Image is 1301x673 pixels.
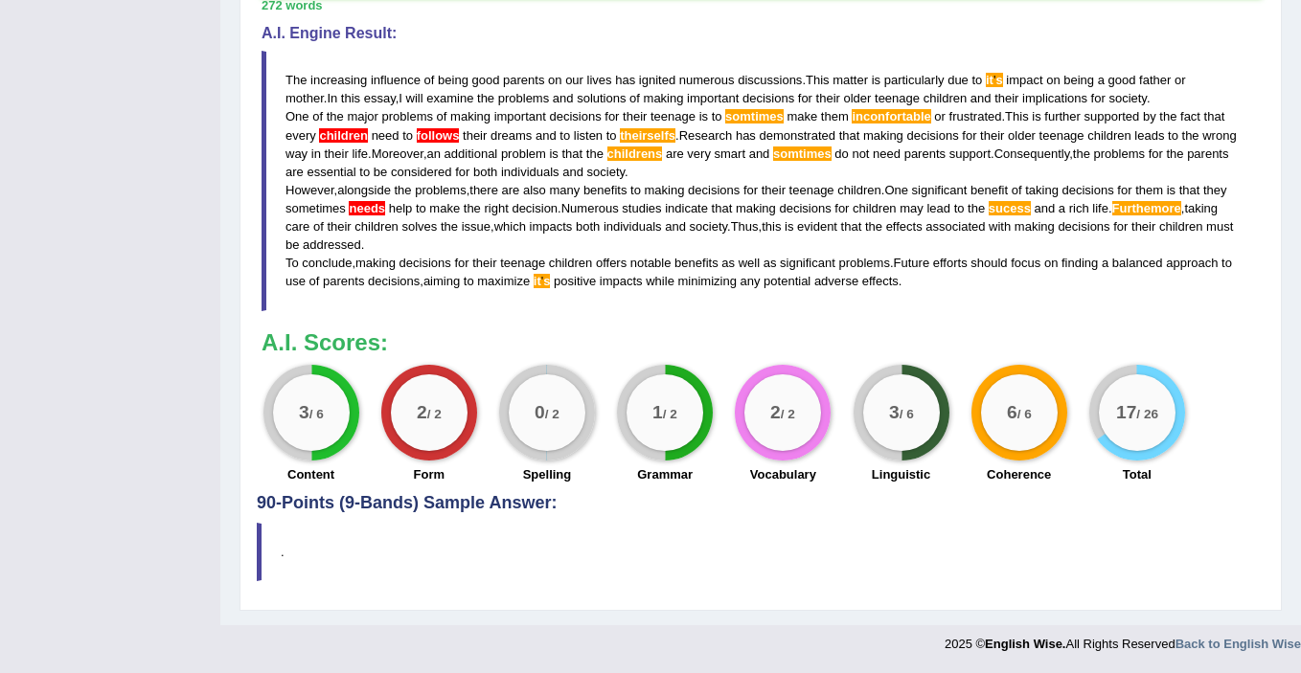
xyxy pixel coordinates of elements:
[666,146,684,161] span: are
[986,73,993,87] span: Did you mean “its” (possessive pronoun) instead of ‘it’s’ (short for ‘it is’)?
[1039,128,1084,143] span: teenage
[970,91,992,105] span: and
[954,201,965,215] span: to
[414,465,445,483] label: Form
[853,201,897,215] span: children
[303,237,361,252] span: addressed
[494,219,526,234] span: which
[472,256,496,270] span: their
[615,73,635,87] span: has
[565,73,583,87] span: our
[834,201,849,215] span: for
[816,91,840,105] span: their
[760,128,836,143] span: demonstrated
[1206,219,1233,234] span: must
[374,165,387,179] span: be
[302,256,352,270] span: conclude
[875,91,920,105] span: teenage
[994,91,1018,105] span: their
[1108,91,1147,105] span: society
[637,465,693,483] label: Grammar
[1061,256,1098,270] span: finding
[423,274,460,288] span: aiming
[1134,128,1164,143] span: leads
[287,465,334,483] label: Content
[549,146,558,161] span: is
[843,91,871,105] span: older
[285,219,309,234] span: care
[645,183,685,197] span: making
[1117,183,1131,197] span: for
[309,274,320,288] span: of
[925,219,985,234] span: associated
[980,128,1004,143] span: their
[750,465,816,483] label: Vocabulary
[548,73,561,87] span: on
[399,256,451,270] span: decisions
[323,274,364,288] span: parents
[994,146,1070,161] span: Consequently
[821,109,849,123] span: them
[1011,256,1040,270] span: focus
[900,201,924,215] span: may
[512,201,558,215] span: decision
[1012,183,1022,197] span: of
[968,201,985,215] span: the
[780,256,835,270] span: significant
[904,146,946,161] span: parents
[1008,128,1036,143] span: older
[543,274,550,288] span: Did you mean “its” (possessive pronoun) instead of ‘it’s’ (short for ‘it is’)?
[299,402,309,423] big: 3
[382,109,433,123] span: problems
[325,146,349,161] span: their
[285,274,306,288] span: use
[1006,73,1042,87] span: impact
[372,128,399,143] span: need
[906,128,958,143] span: decisions
[308,407,323,421] small: / 6
[934,109,946,123] span: or
[1135,183,1163,197] span: them
[1044,256,1058,270] span: on
[787,109,817,123] span: make
[674,256,719,270] span: benefits
[837,183,881,197] span: children
[779,201,831,215] span: decisions
[285,256,299,270] span: To
[553,91,574,105] span: and
[416,201,426,215] span: to
[1032,109,1040,123] span: is
[1084,109,1140,123] span: supported
[679,128,733,143] span: Research
[1187,146,1228,161] span: parents
[1149,146,1163,161] span: for
[989,219,1011,234] span: with
[852,146,869,161] span: not
[501,146,546,161] span: problem
[1139,73,1171,87] span: father
[1058,219,1109,234] span: decisions
[312,109,323,123] span: of
[587,165,626,179] span: society
[313,219,324,234] span: of
[622,201,661,215] span: studies
[477,91,494,105] span: the
[561,146,582,161] span: that
[770,402,781,423] big: 2
[502,183,520,197] span: are
[646,274,674,288] span: while
[561,201,619,215] span: Numerous
[523,183,546,197] span: also
[1094,146,1145,161] span: problems
[311,146,321,161] span: in
[257,523,1265,581] blockquote: .
[863,128,903,143] span: making
[738,73,802,87] span: discussions
[441,219,458,234] span: the
[630,183,641,197] span: to
[463,128,487,143] span: their
[530,219,573,234] span: impacts
[743,183,758,197] span: for
[971,73,982,87] span: to
[970,183,1008,197] span: benefit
